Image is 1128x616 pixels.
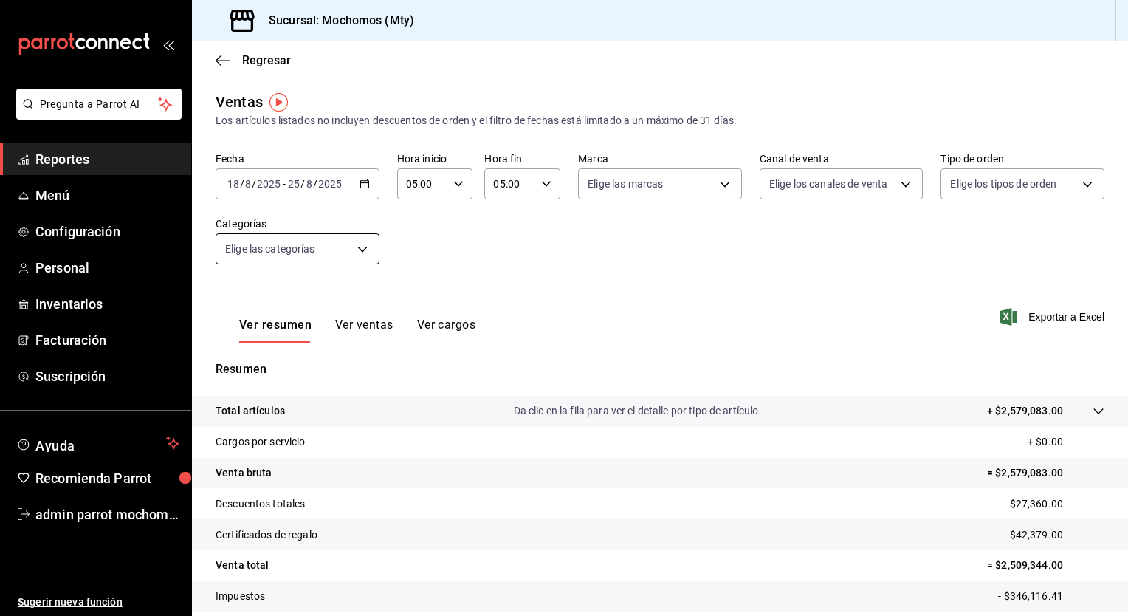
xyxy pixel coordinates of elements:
span: / [252,178,256,190]
p: Total artículos [216,403,285,419]
p: - $346,116.41 [998,589,1104,604]
span: - [283,178,286,190]
label: Hora fin [484,154,560,164]
span: / [313,178,317,190]
p: Venta total [216,558,269,573]
span: Personal [35,258,179,278]
label: Canal de venta [760,154,924,164]
input: -- [287,178,300,190]
span: Pregunta a Parrot AI [40,97,159,112]
div: navigation tabs [239,318,475,343]
span: Suscripción [35,366,179,386]
span: / [300,178,305,190]
a: Pregunta a Parrot AI [10,107,182,123]
p: Descuentos totales [216,496,305,512]
p: = $2,579,083.00 [987,465,1104,481]
div: Los artículos listados no incluyen descuentos de orden y el filtro de fechas está limitado a un m... [216,113,1104,129]
span: Inventarios [35,294,179,314]
span: Configuración [35,222,179,242]
input: -- [244,178,252,190]
p: + $2,579,083.00 [987,403,1063,419]
label: Categorías [216,219,379,229]
p: = $2,509,344.00 [987,558,1104,573]
span: admin parrot mochomos [35,504,179,524]
label: Tipo de orden [940,154,1104,164]
span: Elige los tipos de orden [950,177,1056,191]
button: Ver cargos [417,318,476,343]
input: ---- [317,178,343,190]
img: Tooltip marker [269,93,288,112]
div: Ventas [216,91,263,113]
button: open_drawer_menu [162,38,174,50]
button: Ver ventas [335,318,393,343]
button: Regresar [216,53,291,67]
p: - $42,379.00 [1004,527,1104,543]
span: Recomienda Parrot [35,468,179,488]
button: Pregunta a Parrot AI [16,89,182,120]
span: Sugerir nueva función [18,595,179,610]
p: Certificados de regalo [216,527,317,543]
span: Regresar [242,53,291,67]
p: Impuestos [216,589,265,604]
p: Da clic en la fila para ver el detalle por tipo de artículo [514,403,759,419]
button: Exportar a Excel [1003,308,1104,326]
span: Ayuda [35,434,160,452]
p: - $27,360.00 [1004,496,1104,512]
p: + $0.00 [1028,434,1104,450]
label: Hora inicio [397,154,473,164]
span: Elige las categorías [225,242,315,256]
label: Marca [578,154,742,164]
input: -- [227,178,240,190]
label: Fecha [216,154,379,164]
input: ---- [256,178,281,190]
span: Elige los canales de venta [769,177,887,191]
span: Elige las marcas [588,177,663,191]
p: Venta bruta [216,465,272,481]
span: / [240,178,244,190]
button: Ver resumen [239,318,312,343]
span: Facturación [35,330,179,350]
input: -- [306,178,313,190]
span: Menú [35,185,179,205]
p: Cargos por servicio [216,434,306,450]
span: Reportes [35,149,179,169]
h3: Sucursal: Mochomos (Mty) [257,12,414,30]
p: Resumen [216,360,1104,378]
